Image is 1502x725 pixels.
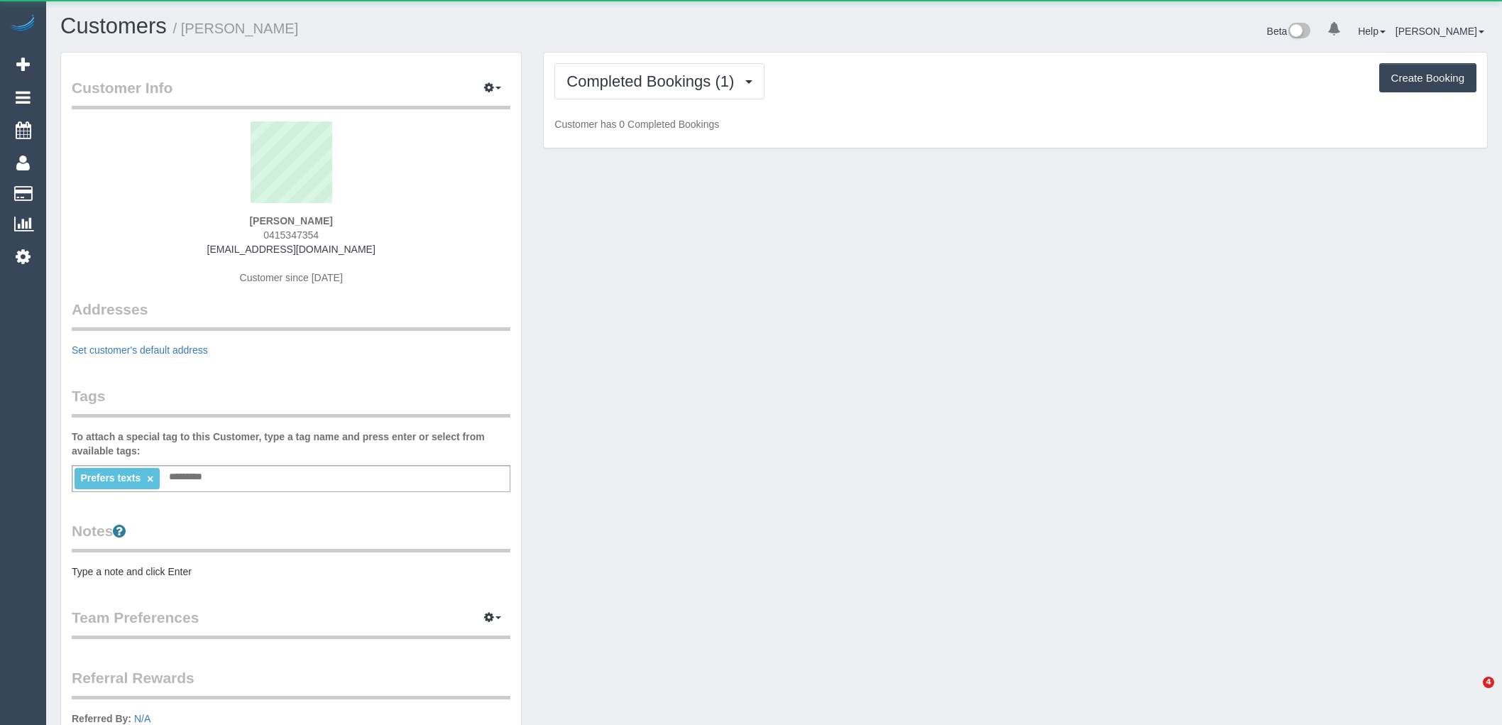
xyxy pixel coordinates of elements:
a: Customers [60,13,167,38]
iframe: Intercom live chat [1454,677,1488,711]
legend: Referral Rewards [72,667,510,699]
a: Set customer's default address [72,344,208,356]
legend: Customer Info [72,77,510,109]
button: Create Booking [1379,63,1476,93]
a: × [147,473,153,485]
a: Beta [1267,26,1311,37]
span: 0415347354 [263,229,319,241]
strong: [PERSON_NAME] [249,215,332,227]
pre: Type a note and click Enter [72,565,510,579]
a: Help [1358,26,1386,37]
span: Completed Bookings (1) [566,72,741,90]
img: Automaid Logo [9,14,37,34]
button: Completed Bookings (1) [554,63,764,99]
a: N/A [134,713,150,724]
small: / [PERSON_NAME] [173,21,299,36]
span: 4 [1483,677,1494,688]
img: New interface [1287,23,1310,41]
a: [EMAIL_ADDRESS][DOMAIN_NAME] [207,244,375,255]
span: Prefers texts [80,472,141,484]
a: [PERSON_NAME] [1396,26,1484,37]
p: Customer has 0 Completed Bookings [554,117,1476,131]
label: To attach a special tag to this Customer, type a tag name and press enter or select from availabl... [72,430,510,458]
legend: Team Preferences [72,607,510,639]
legend: Tags [72,386,510,418]
legend: Notes [72,520,510,552]
span: Customer since [DATE] [240,272,343,283]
